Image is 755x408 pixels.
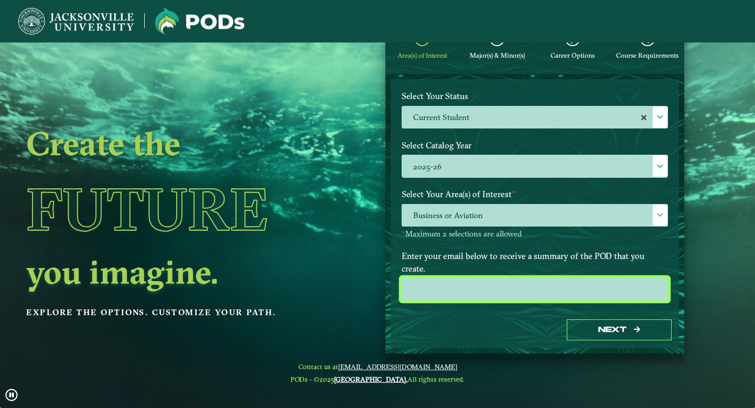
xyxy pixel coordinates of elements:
span: Contact us at [290,362,465,371]
span: PODs - ©2025 All rights reserved. [290,375,465,383]
h1: Future [26,162,314,257]
label: Enter your email below to receive a summary of the POD that you create. [394,246,676,278]
p: Maximum 2 selections are allowed [402,229,668,239]
span: Area(s) of Interest [397,51,447,59]
label: Select Catalog Year [394,136,676,155]
img: Jacksonville University logo [155,8,244,35]
p: Explore the options. Customize your path. [26,305,314,320]
h2: Create the [26,128,314,158]
sup: ⋆ [512,188,516,196]
label: Select Your Area(s) of Interest [394,185,676,204]
input: Enter your email [402,278,668,300]
span: Career Options [551,51,595,59]
h2: you imagine. [26,257,314,286]
label: Current Student [402,106,667,129]
img: Jacksonville University logo [18,8,134,35]
label: 2025-26 [402,155,667,178]
label: Select Your Status [394,87,676,106]
sup: ⋆ [402,228,405,235]
span: Business or Aviation [402,205,667,227]
a: [EMAIL_ADDRESS][DOMAIN_NAME] [338,362,457,371]
a: [GEOGRAPHIC_DATA]. [334,375,407,383]
span: Course Requirements [616,51,678,59]
button: Next [567,319,672,341]
span: Major(s) & Minor(s) [470,51,525,59]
